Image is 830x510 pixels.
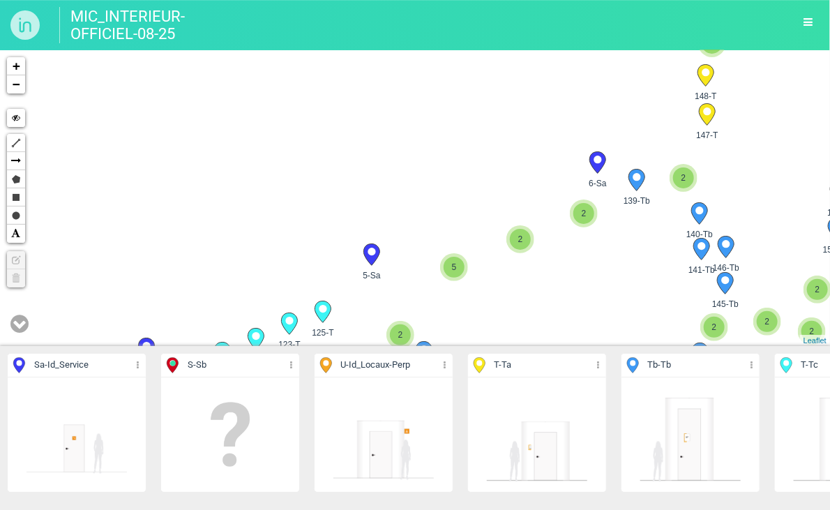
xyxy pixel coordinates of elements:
span: 2 [704,317,725,338]
span: 147-T [689,129,725,142]
span: 146-Tb [708,262,744,274]
a: Polygon [7,170,25,188]
span: 125-T [305,327,341,339]
a: Arrow [7,152,25,170]
img: empty.png [179,383,282,486]
img: 070754392477.png [485,383,589,486]
span: Sa - Id_Service [34,359,89,372]
a: No layers to edit [7,251,25,269]
a: Leaflet [803,336,827,345]
img: 070754392476.png [639,383,742,486]
span: 141-Tb [684,264,720,276]
span: 123-T [271,338,308,351]
span: 148-T [688,90,724,103]
span: Tb - Tb [648,359,672,372]
span: T - Tc [801,359,819,372]
span: 2 [807,279,828,300]
span: 2 [673,167,694,188]
span: 5 [444,257,465,278]
a: Zoom out [7,75,25,93]
img: 113736760203.png [25,383,128,486]
span: T - Ta [495,359,512,372]
a: Text [7,225,25,243]
span: U - Id_Locaux-Perp [341,359,411,372]
span: 139-Tb [619,195,655,207]
span: 140-Tb [681,228,718,241]
img: 114826134325.png [332,383,435,486]
span: S - Sb [188,359,206,372]
span: 5-Sa [354,269,390,282]
p: MIC_INTERIEUR-OFFICIEL-08-25 [59,7,199,43]
a: Circle [7,207,25,225]
a: Zoom in [7,57,25,75]
span: 2 [573,203,594,224]
span: 2 [801,321,822,342]
span: 2 [510,229,531,250]
a: No layers to delete [7,269,25,287]
span: 145-Tb [707,298,744,310]
a: Polyline [7,134,25,152]
span: 2 [390,324,411,345]
a: Rectangle [7,188,25,207]
span: 6-Sa [580,177,616,190]
span: 2 [757,311,778,332]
